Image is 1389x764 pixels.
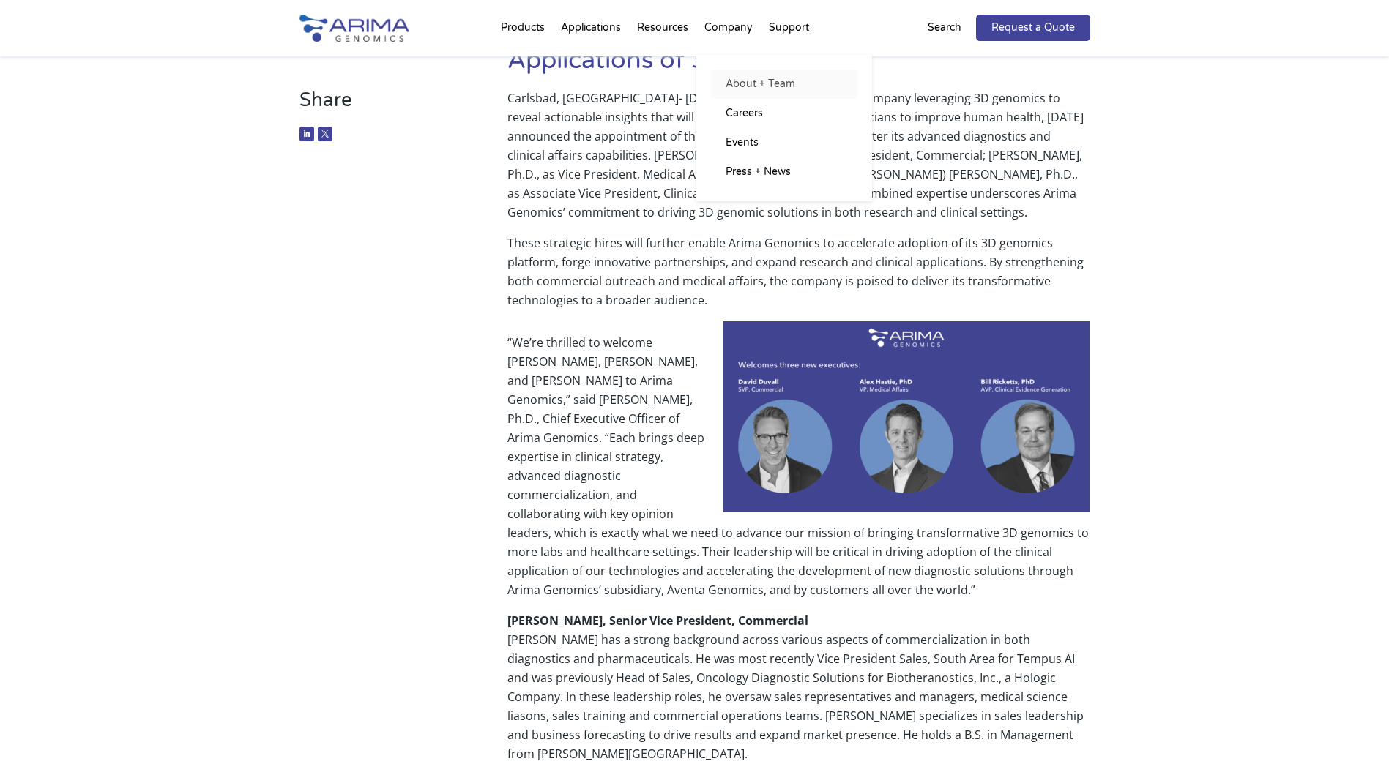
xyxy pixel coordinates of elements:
[928,18,961,37] p: Search
[507,89,1090,233] p: Carlsbad, [GEOGRAPHIC_DATA]- [DATE] – a company leveraging 3D genomics to reveal actionable insig...
[299,15,409,42] img: Arima-Genomics-logo
[976,15,1090,41] a: Request a Quote
[299,89,464,123] h3: Share
[507,233,1090,321] p: These strategic hires will further enable Arima Genomics to accelerate adoption of its 3D genomic...
[711,70,857,99] a: About + Team
[507,333,1090,611] p: “We’re thrilled to welcome [PERSON_NAME], [PERSON_NAME], and [PERSON_NAME] to Arima Genomics,” sa...
[711,99,857,128] a: Careers
[711,157,857,187] a: Press + News
[711,128,857,157] a: Events
[723,321,1090,512] img: Personnel Announcement LinkedIn Carousel 22025
[507,613,808,629] strong: [PERSON_NAME], Senior Vice President, Commercial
